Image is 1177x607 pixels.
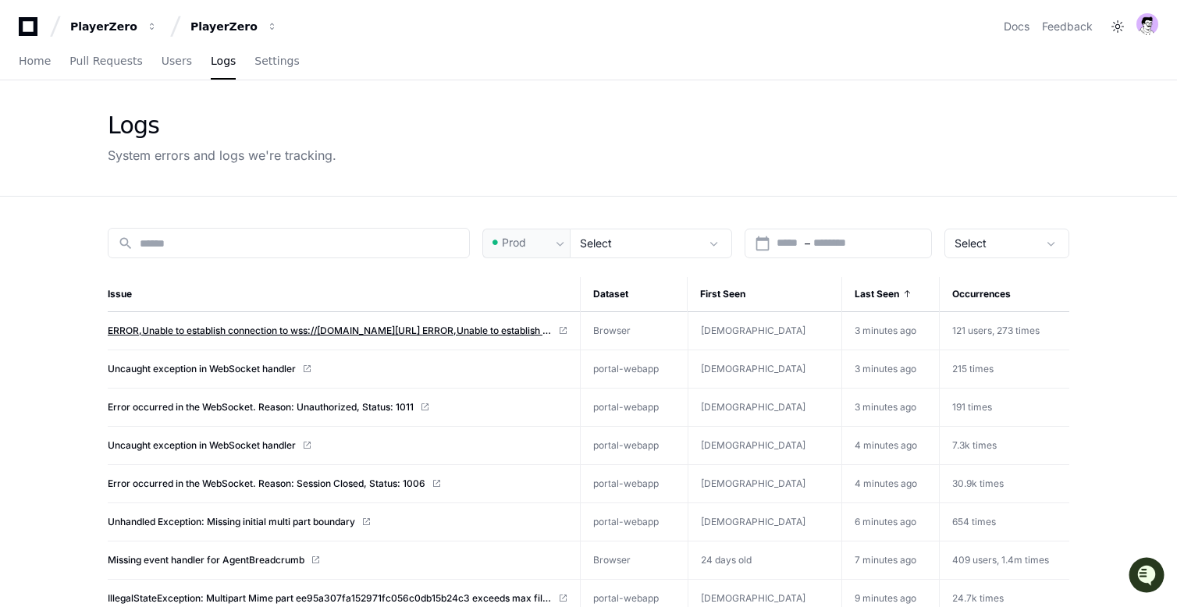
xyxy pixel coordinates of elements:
[108,477,567,490] a: Error occurred in the WebSocket. Reason: Session Closed, Status: 1006
[108,325,567,337] a: ERROR,Unable to establish connection to wss://[DOMAIN_NAME][URL] ERROR,Unable to establish connec...
[580,277,688,312] th: Dataset
[211,56,236,66] span: Logs
[108,277,580,312] th: Issue
[108,363,567,375] a: Uncaught exception in WebSocket handler
[688,350,841,388] td: [DEMOGRAPHIC_DATA]
[108,112,336,140] div: Logs
[502,235,526,250] span: Prod
[108,554,567,566] a: Missing event handler for AgentBreadcrumb
[162,44,192,80] a: Users
[700,288,745,300] span: First Seen
[64,12,164,41] button: PlayerZero
[952,554,1049,566] span: 409 users, 1.4m times
[952,325,1040,336] span: 121 users, 273 times
[1127,556,1169,598] iframe: Open customer support
[211,44,236,80] a: Logs
[108,477,425,490] span: Error occurred in the WebSocket. Reason: Session Closed, Status: 1006
[842,541,940,580] td: 7 minutes ago
[108,363,296,375] span: Uncaught exception in WebSocket handler
[19,56,51,66] span: Home
[254,56,299,66] span: Settings
[688,465,841,502] td: [DEMOGRAPHIC_DATA]
[842,503,940,541] td: 6 minutes ago
[19,44,51,80] a: Home
[108,401,567,414] a: Error occurred in the WebSocket. Reason: Unauthorized, Status: 1011
[162,56,192,66] span: Users
[580,350,688,389] td: portal-webapp
[184,12,284,41] button: PlayerZero
[70,19,137,34] div: PlayerZero
[955,236,987,250] span: Select
[580,236,612,250] span: Select
[118,236,133,251] mat-icon: search
[108,439,296,452] span: Uncaught exception in WebSocket handler
[108,592,552,605] span: IllegalStateException: Multipart Mime part ee95a307fa152971fc056c0db15b24c3 exceeds max filesize
[580,541,688,580] td: Browser
[952,401,992,413] span: 191 times
[688,312,841,350] td: [DEMOGRAPHIC_DATA]
[110,163,189,176] a: Powered byPylon
[952,592,1004,604] span: 24.7k times
[16,62,284,87] div: Welcome
[254,44,299,80] a: Settings
[688,389,841,426] td: [DEMOGRAPHIC_DATA]
[108,146,336,165] div: System errors and logs we're tracking.
[16,116,44,144] img: 1756235613930-3d25f9e4-fa56-45dd-b3ad-e072dfbd1548
[580,503,688,541] td: portal-webapp
[108,592,567,605] a: IllegalStateException: Multipart Mime part ee95a307fa152971fc056c0db15b24c3 exceeds max filesize
[580,389,688,427] td: portal-webapp
[855,288,899,300] span: Last Seen
[108,439,567,452] a: Uncaught exception in WebSocket handler
[69,56,142,66] span: Pull Requests
[842,350,940,389] td: 3 minutes ago
[108,516,355,528] span: Unhandled Exception: Missing initial multi part boundary
[842,465,940,503] td: 4 minutes ago
[580,312,688,350] td: Browser
[688,427,841,464] td: [DEMOGRAPHIC_DATA]
[108,554,304,566] span: Missing event handler for AgentBreadcrumb
[688,503,841,541] td: [DEMOGRAPHIC_DATA]
[842,312,940,350] td: 3 minutes ago
[155,164,189,176] span: Pylon
[108,401,414,414] span: Error occurred in the WebSocket. Reason: Unauthorized, Status: 1011
[108,325,552,337] span: ERROR,Unable to establish connection to wss://[DOMAIN_NAME][URL] ERROR,Unable to establish connec...
[190,19,258,34] div: PlayerZero
[842,389,940,427] td: 3 minutes ago
[265,121,284,140] button: Start new chat
[580,465,688,503] td: portal-webapp
[53,132,226,144] div: We're offline, but we'll be back soon!
[53,116,256,132] div: Start new chat
[805,236,810,251] span: –
[688,541,841,579] td: 24 days old
[940,277,1069,312] th: Occurrences
[952,516,996,527] span: 654 times
[69,44,142,80] a: Pull Requests
[1004,19,1029,34] a: Docs
[755,236,770,251] button: Open calendar
[952,439,997,451] span: 7.3k times
[842,427,940,465] td: 4 minutes ago
[755,236,770,251] mat-icon: calendar_today
[1042,19,1093,34] button: Feedback
[952,477,1004,489] span: 30.9k times
[108,516,567,528] a: Unhandled Exception: Missing initial multi part boundary
[1136,13,1158,35] img: avatar
[952,363,994,374] span: 215 times
[16,16,47,47] img: PlayerZero
[580,427,688,465] td: portal-webapp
